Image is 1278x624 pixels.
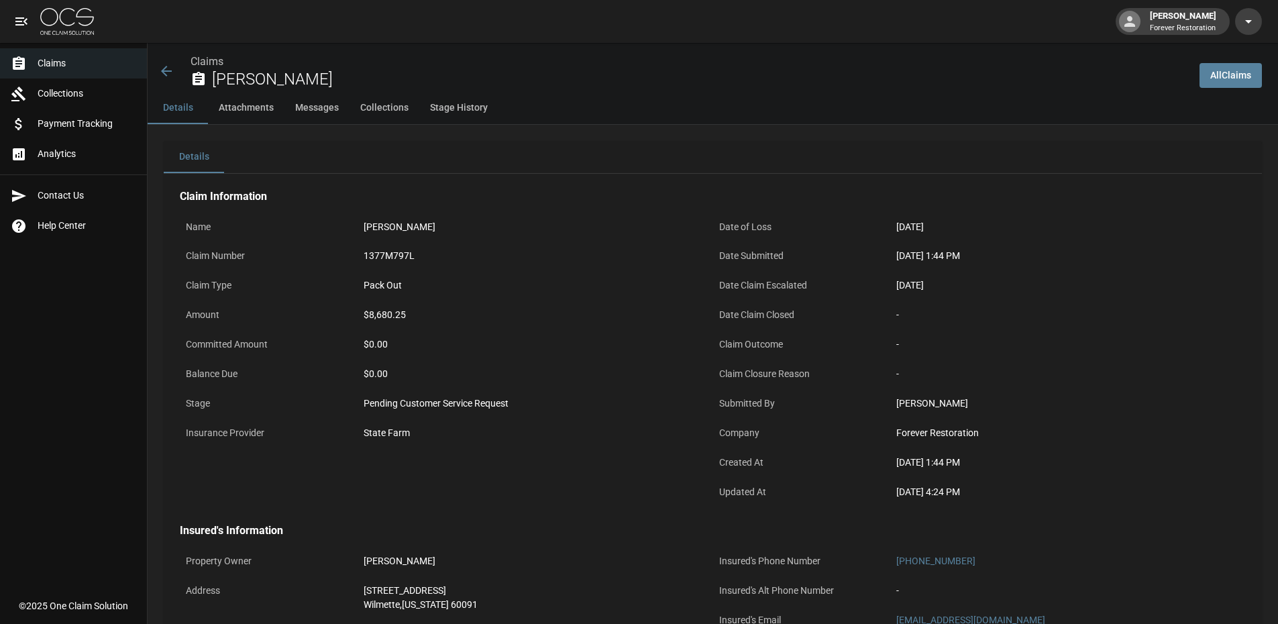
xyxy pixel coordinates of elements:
img: ocs-logo-white-transparent.png [40,8,94,35]
span: Payment Tracking [38,117,136,131]
div: - [896,308,1240,322]
h2: [PERSON_NAME] [212,70,1189,89]
div: $0.00 [364,367,707,381]
p: Claim Outcome [713,331,891,358]
div: State Farm [364,426,707,440]
a: AllClaims [1200,63,1262,88]
div: [DATE] [896,278,1240,293]
p: Forever Restoration [1150,23,1216,34]
p: Created At [713,450,891,476]
div: © 2025 One Claim Solution [19,599,128,613]
div: Wilmette , [US_STATE] 60091 [364,598,707,612]
div: [DATE] [896,220,1240,234]
p: Claim Number [180,243,358,269]
div: - [896,337,1240,352]
div: [PERSON_NAME] [1144,9,1222,34]
nav: breadcrumb [191,54,1189,70]
p: Company [713,420,891,446]
div: Pack Out [364,278,707,293]
p: Claim Type [180,272,358,299]
button: open drawer [8,8,35,35]
p: Stage [180,391,358,417]
div: - [896,367,1240,381]
span: Analytics [38,147,136,161]
p: Amount [180,302,358,328]
div: $8,680.25 [364,308,707,322]
p: Balance Due [180,361,358,387]
h4: Insured's Information [180,524,1246,537]
p: Date Claim Closed [713,302,891,328]
p: Date Claim Escalated [713,272,891,299]
p: Address [180,578,358,604]
div: Pending Customer Service Request [364,397,707,411]
div: [PERSON_NAME] [364,554,707,568]
div: details tabs [164,141,1262,173]
h4: Claim Information [180,190,1246,203]
p: Insured's Phone Number [713,548,891,574]
p: Insured's Alt Phone Number [713,578,891,604]
p: Date of Loss [713,214,891,240]
div: 1377M797L [364,249,707,263]
a: Claims [191,55,223,68]
p: Updated At [713,479,891,505]
a: [PHONE_NUMBER] [896,556,975,566]
button: Collections [350,92,419,124]
div: - [896,584,1240,598]
p: Claim Closure Reason [713,361,891,387]
div: [PERSON_NAME] [364,220,707,234]
p: Property Owner [180,548,358,574]
p: Committed Amount [180,331,358,358]
button: Stage History [419,92,498,124]
button: Details [164,141,224,173]
button: Messages [284,92,350,124]
div: anchor tabs [148,92,1278,124]
button: Attachments [208,92,284,124]
div: [PERSON_NAME] [896,397,1240,411]
p: Name [180,214,358,240]
span: Contact Us [38,189,136,203]
p: Insurance Provider [180,420,358,446]
div: Forever Restoration [896,426,1240,440]
p: Submitted By [713,391,891,417]
div: [DATE] 4:24 PM [896,485,1240,499]
div: [DATE] 1:44 PM [896,456,1240,470]
div: [STREET_ADDRESS] [364,584,707,598]
button: Details [148,92,208,124]
span: Help Center [38,219,136,233]
span: Claims [38,56,136,70]
div: $0.00 [364,337,707,352]
span: Collections [38,87,136,101]
p: Date Submitted [713,243,891,269]
div: [DATE] 1:44 PM [896,249,1240,263]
